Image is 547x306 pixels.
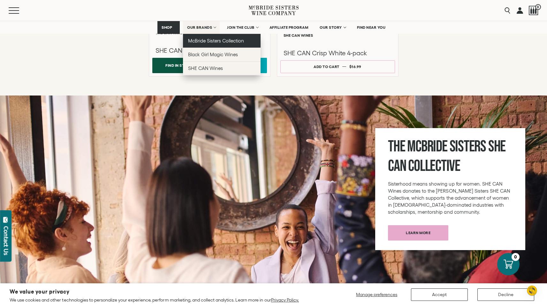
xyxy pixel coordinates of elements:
[315,21,350,34] a: OUR STORY
[187,25,212,30] span: OUR BRANDS
[535,4,541,10] span: 0
[3,226,9,255] div: Contact Us
[162,25,172,30] span: SHOP
[411,288,468,301] button: Accept
[223,21,262,34] a: JOIN THE CLUB
[157,21,180,34] a: SHOP
[407,137,447,156] span: McBride
[280,60,395,73] button: Add to cart $16.99
[183,34,261,48] a: McBride Sisters Collection
[395,226,442,239] span: Learn more
[271,297,299,302] a: Privacy Policy.
[270,25,308,30] span: AFFILIATE PROGRAM
[9,7,32,14] button: Mobile Menu Trigger
[188,38,244,43] span: McBride Sisters Collection
[450,137,486,156] span: Sisters
[353,21,390,34] a: FIND NEAR YOU
[314,62,339,71] div: Add to cart
[183,61,261,75] a: SHE CAN Wines
[152,58,208,73] button: Find In Stores
[388,225,448,241] a: Learn more
[388,180,513,216] p: Sisterhood means showing up for women. SHE CAN Wines donates to the [PERSON_NAME] Sisters SHE CAN...
[356,292,397,297] span: Manage preferences
[357,25,386,30] span: FIND NEAR YOU
[183,48,261,61] a: Black Girl Magic Wines
[227,25,255,30] span: JOIN THE CLUB
[408,157,460,176] span: Collective
[284,33,392,37] h6: SHE CAN Wines
[183,21,220,34] a: OUR BRANDS
[10,297,299,303] p: We use cookies and other technologies to personalize your experience, perform marketing, and coll...
[188,52,238,57] span: Black Girl Magic Wines
[284,49,392,57] h3: SHE CAN Crisp White 4-pack
[512,253,520,261] div: 0
[265,21,313,34] a: AFFILIATE PROGRAM
[156,46,264,55] h3: SHE CAN Dry Rosé 4-pack
[388,137,405,156] span: The
[320,25,342,30] span: OUR STORY
[10,289,299,295] h2: We value your privacy
[352,288,401,301] button: Manage preferences
[477,288,534,301] button: Decline
[188,65,223,71] span: SHE CAN Wines
[349,65,361,69] span: $16.99
[388,157,406,176] span: CAN
[488,137,505,156] span: SHE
